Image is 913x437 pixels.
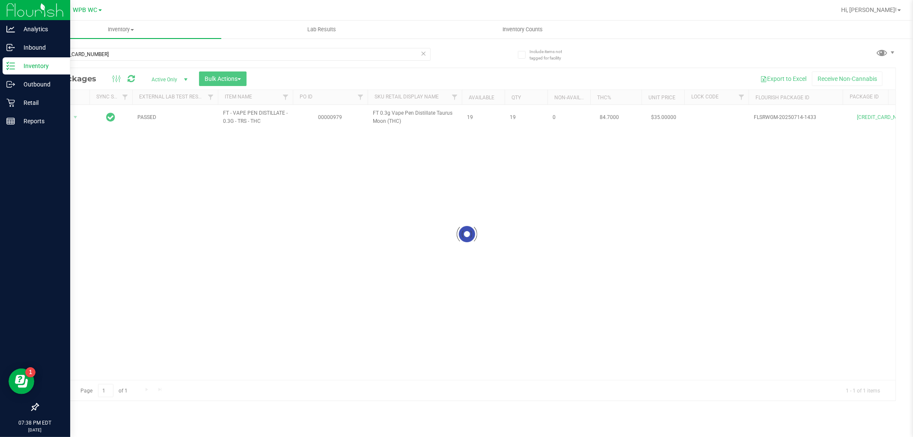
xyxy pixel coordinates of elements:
p: Inventory [15,61,66,71]
a: Inventory Counts [422,21,623,39]
p: 07:38 PM EDT [4,419,66,427]
span: Include items not tagged for facility [529,48,572,61]
iframe: Resource center [9,369,34,394]
inline-svg: Outbound [6,80,15,89]
span: Clear [421,48,427,59]
p: Analytics [15,24,66,34]
inline-svg: Inbound [6,43,15,52]
p: Inbound [15,42,66,53]
a: Inventory [21,21,221,39]
p: [DATE] [4,427,66,433]
iframe: Resource center unread badge [25,367,36,378]
span: Lab Results [296,26,348,33]
a: Lab Results [221,21,422,39]
span: Hi, [PERSON_NAME]! [841,6,897,13]
span: WPB WC [73,6,98,14]
inline-svg: Reports [6,117,15,125]
span: Inventory Counts [491,26,554,33]
p: Outbound [15,79,66,89]
span: Inventory [21,26,221,33]
p: Retail [15,98,66,108]
inline-svg: Analytics [6,25,15,33]
inline-svg: Inventory [6,62,15,70]
inline-svg: Retail [6,98,15,107]
input: Search Package ID, Item Name, SKU, Lot or Part Number... [38,48,431,61]
p: Reports [15,116,66,126]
